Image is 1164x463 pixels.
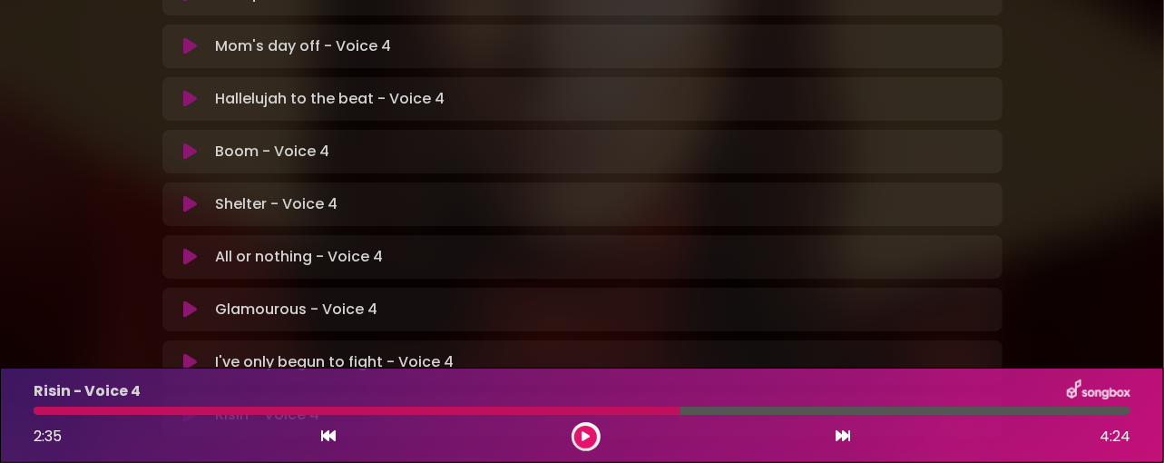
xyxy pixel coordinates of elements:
p: Shelter - Voice 4 [215,193,337,215]
p: Hallelujah to the beat - Voice 4 [215,88,445,110]
p: Risin - Voice 4 [34,380,141,402]
p: Boom - Voice 4 [215,141,329,163]
span: 4:24 [1100,426,1130,448]
span: 2:35 [34,426,62,447]
p: Mom's day off - Voice 4 [215,35,391,57]
p: All or nothing - Voice 4 [215,246,383,268]
p: I've only begun to fight - Voice 4 [215,351,454,373]
p: Glamourous - Voice 4 [215,299,377,320]
img: songbox-logo-white.png [1067,379,1130,403]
